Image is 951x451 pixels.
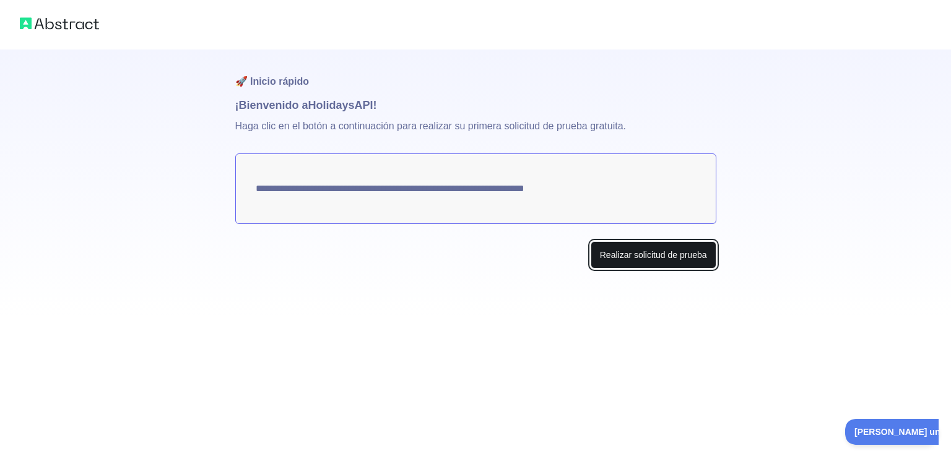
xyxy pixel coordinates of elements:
font: Realizar solicitud de prueba [600,250,707,260]
button: Realizar solicitud de prueba [591,241,716,269]
font: ¡Bienvenido a [235,99,308,111]
font: 🚀 Inicio rápido [235,76,310,87]
font: API! [355,99,377,111]
font: [PERSON_NAME] una pregunta [9,8,139,18]
font: Holidays [308,99,355,111]
img: Logotipo abstracto [20,15,99,32]
font: Haga clic en el botón a continuación para realizar su primera solicitud de prueba gratuita. [235,121,626,131]
iframe: Activar/desactivar soporte al cliente [845,419,939,445]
